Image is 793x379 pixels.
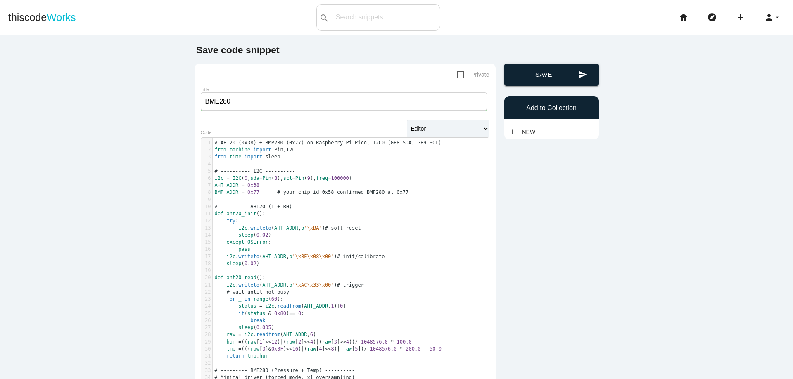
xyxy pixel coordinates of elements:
span: / [355,339,358,345]
span: if [238,311,244,316]
span: aht20_init [226,211,256,217]
div: 23 [201,296,212,303]
div: 2 [201,146,212,153]
div: 6 [201,175,212,182]
span: '\xBA' [304,225,322,231]
div: 17 [201,253,212,260]
i: arrow_drop_down [774,4,781,31]
span: | [280,339,283,345]
a: thiscodeWorks [8,4,76,31]
span: b [289,254,292,259]
span: # soft reset [325,225,361,231]
span: # init/calibrate [337,254,385,259]
span: scl [283,175,292,181]
span: 0x38 [247,182,259,188]
span: range [254,296,268,302]
span: freq [316,175,328,181]
span: BMP_ADDR [215,189,239,195]
span: 12 [271,339,277,345]
span: << [286,346,292,352]
div: 18 [201,260,212,267]
span: = [328,175,331,181]
span: raw [307,346,316,352]
span: 2 [298,339,301,345]
span: sleep [238,325,253,330]
span: 100000 [331,175,349,181]
span: OSError [247,239,268,245]
div: 28 [201,331,212,338]
span: try [226,218,235,224]
span: 5 [355,346,358,352]
span: = [259,303,262,309]
span: = [238,339,241,345]
span: Works [47,12,76,23]
span: Pin [295,175,304,181]
h6: Add to Collection [508,104,595,112]
span: = [238,346,241,352]
span: 16 [292,346,298,352]
span: | [337,346,340,352]
span: 0 [298,311,301,316]
input: Search snippets [332,9,440,26]
span: Pin [262,175,271,181]
span: << [265,339,271,345]
span: in [245,296,250,302]
div: 21 [201,282,212,289]
span: # your chip id 0x58 confirmed BMP280 at 0x77 [277,189,408,195]
div: 10 [201,203,212,210]
span: 1 [331,303,334,309]
span: 9 [307,175,310,181]
span: # AHT20 (0x38) + BMP280 (0x77) on Raspberry Pi Pico, I2C0 (GP8 SDA, GP9 SCL) [215,140,442,146]
span: AHT_ADDR [262,254,286,259]
span: 0.02 [245,261,256,266]
i: add [508,125,516,139]
div: 3 [201,153,212,160]
span: import [245,154,262,160]
span: = [242,189,245,195]
input: What does this code do? [201,92,487,111]
span: i2c [265,303,274,309]
span: '\xBE\x08\x00' [292,254,334,259]
span: status [238,303,256,309]
span: # --------- AHT20 (T + RH) ---------- [215,204,325,210]
span: : [215,218,239,224]
span: readfrom [277,303,301,309]
span: i2c [226,254,235,259]
span: ( ) [215,232,271,238]
div: 16 [201,246,212,253]
div: 8 [201,189,212,196]
span: 6 [310,332,313,337]
i: person [764,4,774,31]
div: 31 [201,353,212,360]
span: # trigger [337,282,364,288]
span: readfrom [256,332,280,337]
div: 30 [201,346,212,353]
span: ( , ( ), ( ), ) [215,175,352,181]
span: raw [247,339,256,345]
span: 1 [259,339,262,345]
div: 29 [201,339,212,346]
span: 0x77 [247,189,259,195]
span: . ( , )[ ] [215,303,346,309]
span: raw [343,346,352,352]
span: | [316,339,319,345]
div: 27 [201,324,212,331]
span: 200.0 [406,346,420,352]
div: 9 [201,196,212,203]
span: raw [286,339,295,345]
span: sleep [265,154,280,160]
span: 0x80 [274,311,286,316]
div: 13 [201,225,212,232]
span: writeto [250,225,271,231]
span: # --------- BMP280 (Pressure + Temp) ---------- [215,367,355,373]
label: Title [201,87,209,92]
span: raw [322,339,331,345]
span: , [215,353,268,359]
span: b [289,282,292,288]
div: 11 [201,210,212,217]
span: . ( , ) [215,225,361,231]
label: Code [201,130,212,135]
i: search [319,5,329,31]
span: for [226,296,235,302]
span: << [325,346,331,352]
